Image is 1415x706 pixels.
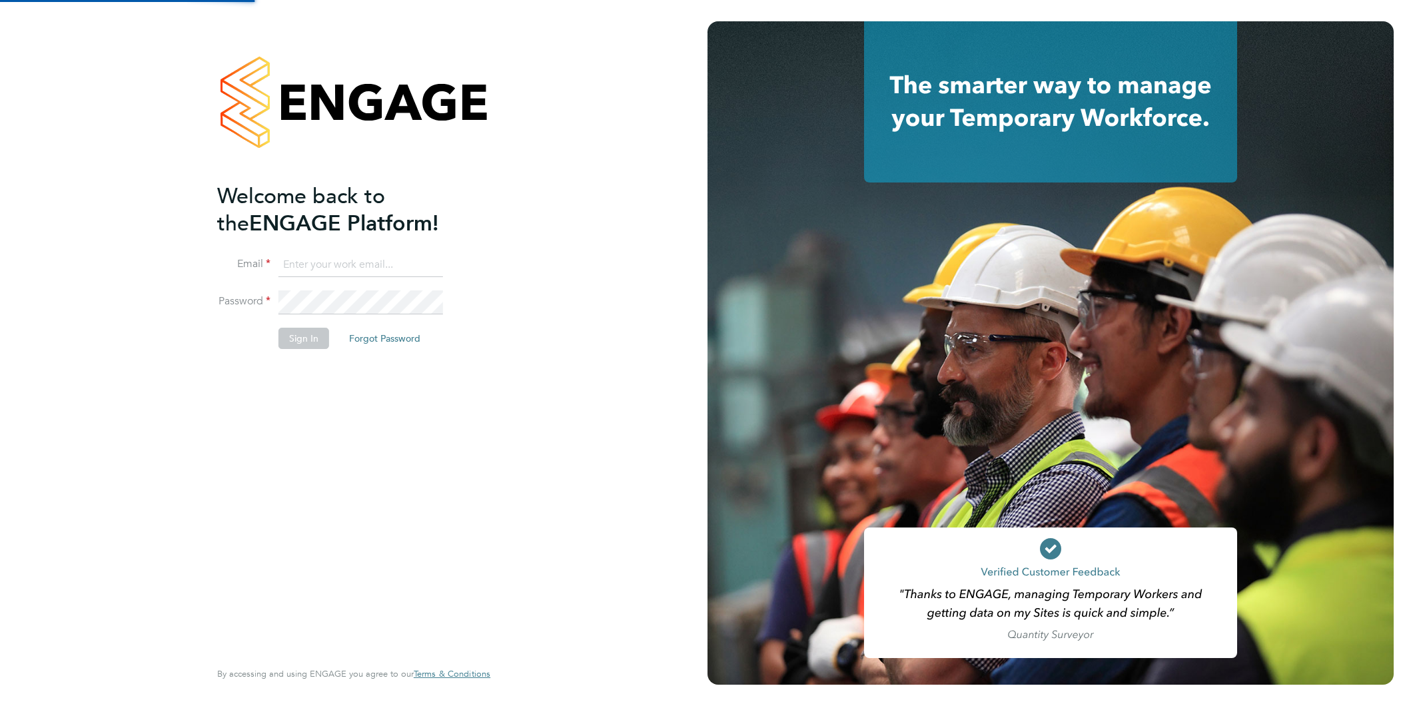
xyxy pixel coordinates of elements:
[217,183,385,236] span: Welcome back to the
[414,669,490,679] a: Terms & Conditions
[217,182,477,237] h2: ENGAGE Platform!
[414,668,490,679] span: Terms & Conditions
[278,253,443,277] input: Enter your work email...
[217,668,490,679] span: By accessing and using ENGAGE you agree to our
[278,328,329,349] button: Sign In
[217,294,270,308] label: Password
[338,328,431,349] button: Forgot Password
[217,257,270,271] label: Email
